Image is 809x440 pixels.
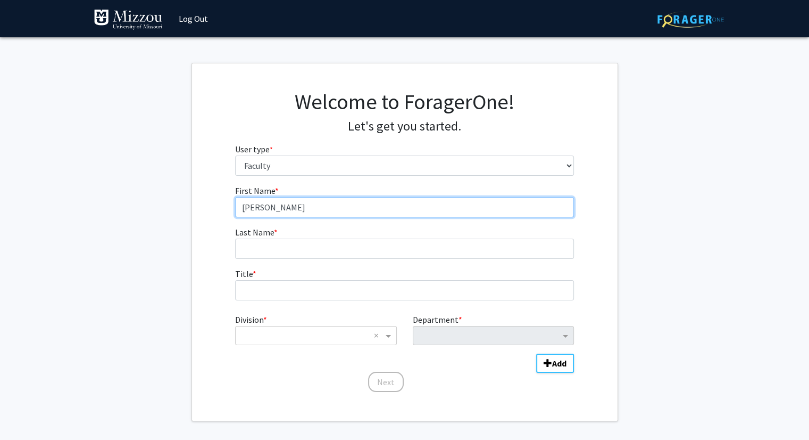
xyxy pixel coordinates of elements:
[8,392,45,432] iframe: Chat
[235,227,274,238] span: Last Name
[374,329,383,342] span: Clear all
[552,358,566,369] b: Add
[413,326,574,345] ng-select: Department
[235,185,275,196] span: First Name
[235,89,574,115] h1: Welcome to ForagerOne!
[368,372,404,392] button: Next
[536,354,574,373] button: Add Division/Department
[235,268,253,279] span: Title
[94,9,163,30] img: University of Missouri Logo
[227,313,404,345] div: Division
[657,11,724,28] img: ForagerOne Logo
[405,313,582,345] div: Department
[235,326,396,345] ng-select: Division
[235,143,273,156] label: User type
[235,119,574,134] h4: Let's get you started.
